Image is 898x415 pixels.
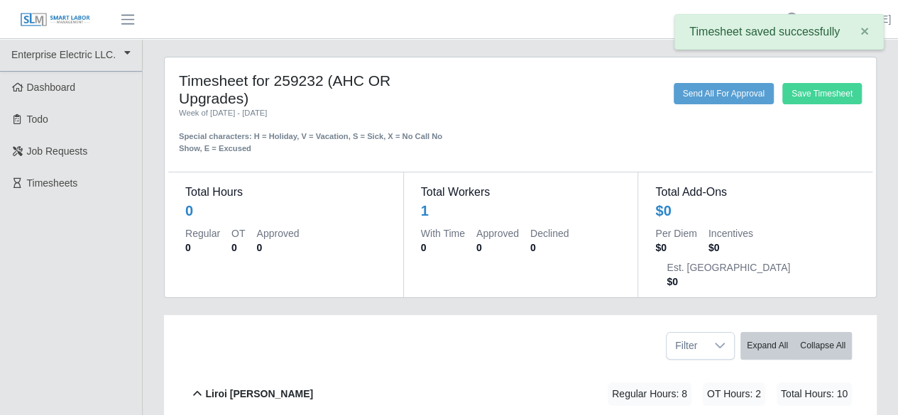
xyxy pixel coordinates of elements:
dd: 0 [530,240,569,255]
button: Save Timesheet [782,83,862,104]
dd: $0 [667,275,790,289]
dt: Approved [256,226,299,240]
dd: 0 [231,240,245,255]
button: Expand All [740,332,794,360]
div: Week of [DATE] - [DATE] [179,107,451,119]
dd: $0 [655,240,696,255]
dt: OT [231,226,245,240]
div: bulk actions [740,332,852,360]
div: $0 [655,201,671,221]
dt: With Time [421,226,465,240]
span: Todo [27,114,48,125]
span: Regular Hours: 8 [608,382,691,406]
button: Collapse All [794,332,852,360]
dt: Total Add-Ons [655,184,855,201]
dt: Approved [476,226,519,240]
span: Timesheets [27,177,78,189]
div: Special characters: H = Holiday, V = Vacation, S = Sick, X = No Call No Show, E = Excused [179,119,451,155]
dt: Est. [GEOGRAPHIC_DATA] [667,260,790,275]
dt: Total Hours [185,184,386,201]
span: Job Requests [27,145,88,157]
dd: 0 [256,240,299,255]
span: OT Hours: 2 [703,382,765,406]
div: Timesheet saved successfully [674,14,884,50]
dd: 0 [476,240,519,255]
div: 0 [185,201,193,221]
dt: Per Diem [655,226,696,240]
button: Send All For Approval [674,83,774,104]
dt: Declined [530,226,569,240]
span: Dashboard [27,82,76,93]
b: Liroi [PERSON_NAME] [205,387,313,402]
div: 1 [421,201,429,221]
dd: 0 [421,240,465,255]
dt: Incentives [708,226,753,240]
dt: Regular [185,226,220,240]
img: SLM Logo [20,12,91,28]
dd: $0 [708,240,753,255]
span: Filter [667,333,706,359]
dd: 0 [185,240,220,255]
a: [PERSON_NAME] [809,12,891,27]
h4: Timesheet for 259232 (AHC OR Upgrades) [179,72,451,107]
dt: Total Workers [421,184,621,201]
span: Total Hours: 10 [777,382,852,406]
